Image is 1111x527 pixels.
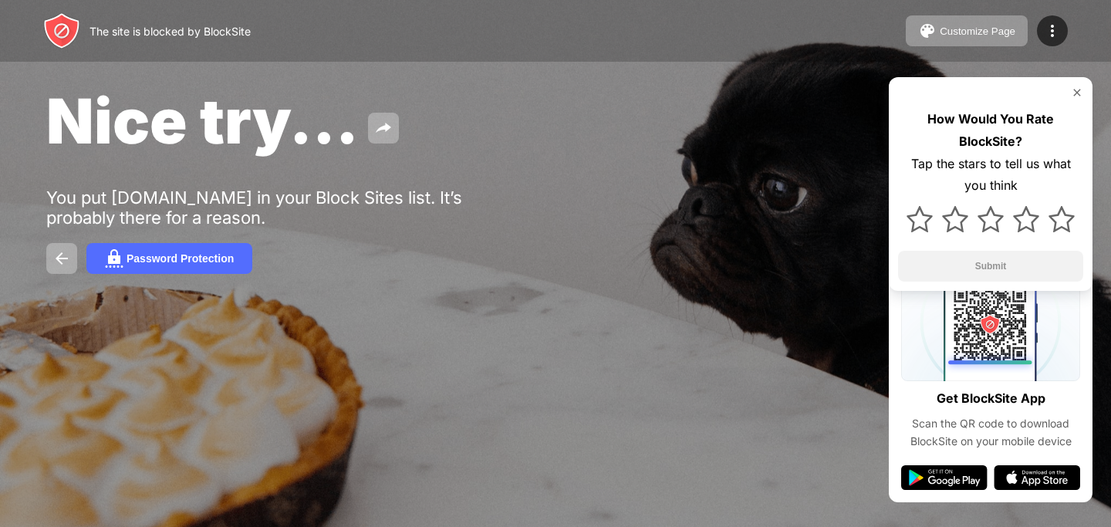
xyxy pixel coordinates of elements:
[1049,206,1075,232] img: star.svg
[374,119,393,137] img: share.svg
[942,206,968,232] img: star.svg
[43,12,80,49] img: header-logo.svg
[907,206,933,232] img: star.svg
[52,249,71,268] img: back.svg
[86,243,252,274] button: Password Protection
[901,415,1080,450] div: Scan the QR code to download BlockSite on your mobile device
[46,187,523,228] div: You put [DOMAIN_NAME] in your Block Sites list. It’s probably there for a reason.
[906,15,1028,46] button: Customize Page
[1013,206,1039,232] img: star.svg
[1043,22,1062,40] img: menu-icon.svg
[978,206,1004,232] img: star.svg
[918,22,937,40] img: pallet.svg
[89,25,251,38] div: The site is blocked by BlockSite
[937,387,1045,410] div: Get BlockSite App
[940,25,1015,37] div: Customize Page
[127,252,234,265] div: Password Protection
[105,249,123,268] img: password.svg
[994,465,1080,490] img: app-store.svg
[898,251,1083,282] button: Submit
[898,108,1083,153] div: How Would You Rate BlockSite?
[46,83,359,158] span: Nice try...
[1071,86,1083,99] img: rate-us-close.svg
[901,465,988,490] img: google-play.svg
[898,153,1083,198] div: Tap the stars to tell us what you think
